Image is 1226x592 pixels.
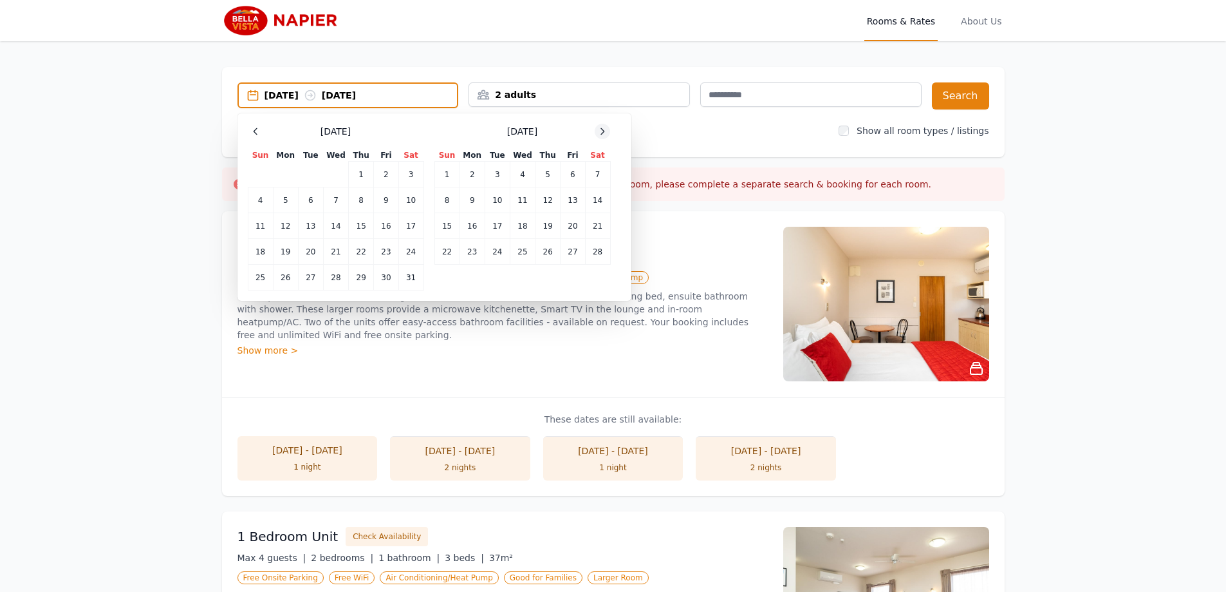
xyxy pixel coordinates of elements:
td: 2 [460,162,485,187]
td: 27 [561,239,585,265]
td: 29 [349,265,374,291]
td: 28 [323,265,348,291]
th: Mon [273,149,298,162]
th: Thu [535,149,561,162]
span: 3 beds | [445,553,484,563]
th: Sat [398,149,423,162]
p: Our Superior Studio, located on the ground floor or first floor, offer either a Queen or King bed... [237,290,768,341]
th: Wed [510,149,535,162]
td: 5 [535,162,561,187]
td: 28 [585,239,610,265]
td: 26 [535,239,561,265]
div: 1 night [556,463,671,473]
div: [DATE] - [DATE] [250,444,365,457]
button: Search [932,82,989,110]
td: 17 [485,213,510,239]
div: 2 adults [469,88,689,101]
span: Free WiFi [329,571,375,584]
td: 26 [273,265,298,291]
td: 19 [535,213,561,239]
td: 23 [460,239,485,265]
label: Show all room types / listings [857,126,989,136]
td: 20 [561,213,585,239]
td: 27 [298,265,323,291]
th: Mon [460,149,485,162]
td: 1 [349,162,374,187]
td: 11 [248,213,273,239]
span: Free Onsite Parking [237,571,324,584]
span: Good for Families [504,571,582,584]
span: Air Conditioning/Heat Pump [380,571,498,584]
div: 2 nights [709,463,823,473]
td: 4 [510,162,535,187]
td: 15 [349,213,374,239]
th: Sat [585,149,610,162]
td: 3 [485,162,510,187]
span: Larger Room [588,571,649,584]
td: 22 [349,239,374,265]
td: 23 [374,239,398,265]
td: 17 [398,213,423,239]
td: 12 [535,187,561,213]
td: 24 [398,239,423,265]
td: 11 [510,187,535,213]
td: 19 [273,239,298,265]
td: 20 [298,239,323,265]
td: 2 [374,162,398,187]
span: [DATE] [320,125,351,138]
span: 2 bedrooms | [311,553,373,563]
td: 6 [298,187,323,213]
div: [DATE] [DATE] [265,89,458,102]
td: 6 [561,162,585,187]
div: [DATE] - [DATE] [556,444,671,457]
td: 5 [273,187,298,213]
span: 37m² [489,553,513,563]
td: 1 [434,162,460,187]
div: 2 nights [403,463,517,473]
th: Sun [248,149,273,162]
p: These dates are still available: [237,413,989,426]
th: Thu [349,149,374,162]
div: 1 night [250,462,365,472]
td: 21 [585,213,610,239]
td: 31 [398,265,423,291]
th: Wed [323,149,348,162]
div: [DATE] - [DATE] [709,444,823,457]
td: 10 [398,187,423,213]
td: 22 [434,239,460,265]
th: Tue [298,149,323,162]
td: 30 [374,265,398,291]
td: 13 [298,213,323,239]
td: 14 [585,187,610,213]
td: 12 [273,213,298,239]
td: 18 [510,213,535,239]
td: 8 [349,187,374,213]
td: 3 [398,162,423,187]
td: 7 [585,162,610,187]
th: Fri [561,149,585,162]
button: Check Availability [346,527,428,546]
th: Sun [434,149,460,162]
td: 18 [248,239,273,265]
td: 9 [460,187,485,213]
td: 25 [248,265,273,291]
td: 8 [434,187,460,213]
td: 10 [485,187,510,213]
h3: 1 Bedroom Unit [237,528,339,546]
span: [DATE] [507,125,537,138]
img: Bella Vista Napier [222,5,346,36]
span: 1 bathroom | [378,553,440,563]
td: 13 [561,187,585,213]
td: 25 [510,239,535,265]
td: 9 [374,187,398,213]
th: Tue [485,149,510,162]
td: 4 [248,187,273,213]
td: 7 [323,187,348,213]
td: 14 [323,213,348,239]
td: 24 [485,239,510,265]
td: 16 [460,213,485,239]
td: 16 [374,213,398,239]
div: [DATE] - [DATE] [403,444,517,457]
td: 15 [434,213,460,239]
td: 21 [323,239,348,265]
